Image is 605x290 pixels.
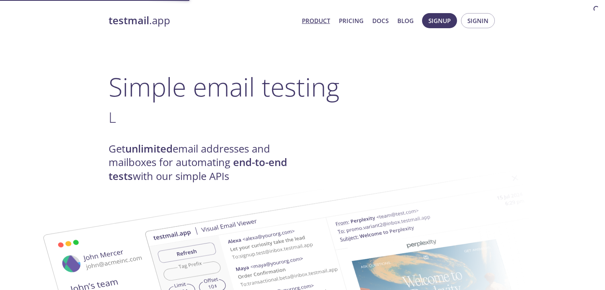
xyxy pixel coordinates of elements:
a: Blog [397,15,414,26]
a: Docs [372,15,389,26]
span: L [109,107,116,127]
button: Signin [461,13,495,28]
a: testmail.app [109,14,296,27]
span: Signin [467,15,488,26]
h1: Simple email testing [109,72,497,102]
strong: testmail [109,14,149,27]
a: Pricing [339,15,364,26]
button: Signup [422,13,457,28]
h4: Get email addresses and mailboxes for automating with our simple APIs [109,142,303,183]
strong: unlimited [125,142,173,156]
a: Product [302,15,330,26]
strong: end-to-end tests [109,155,287,183]
span: Signup [428,15,451,26]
